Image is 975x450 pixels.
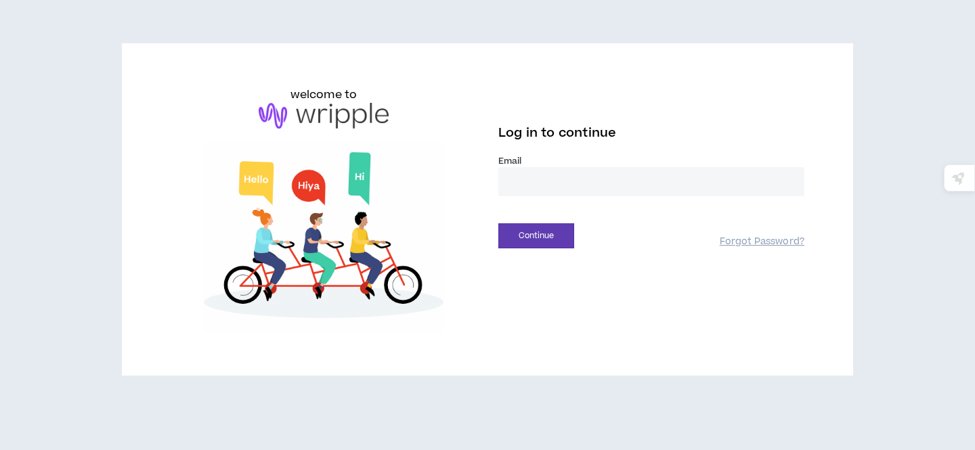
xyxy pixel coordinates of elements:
[498,125,616,141] span: Log in to continue
[259,103,389,129] img: logo-brand.png
[171,142,477,333] img: Welcome to Wripple
[498,155,804,167] label: Email
[290,87,357,103] h6: welcome to
[720,235,804,248] a: Forgot Password?
[498,223,574,248] button: Continue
